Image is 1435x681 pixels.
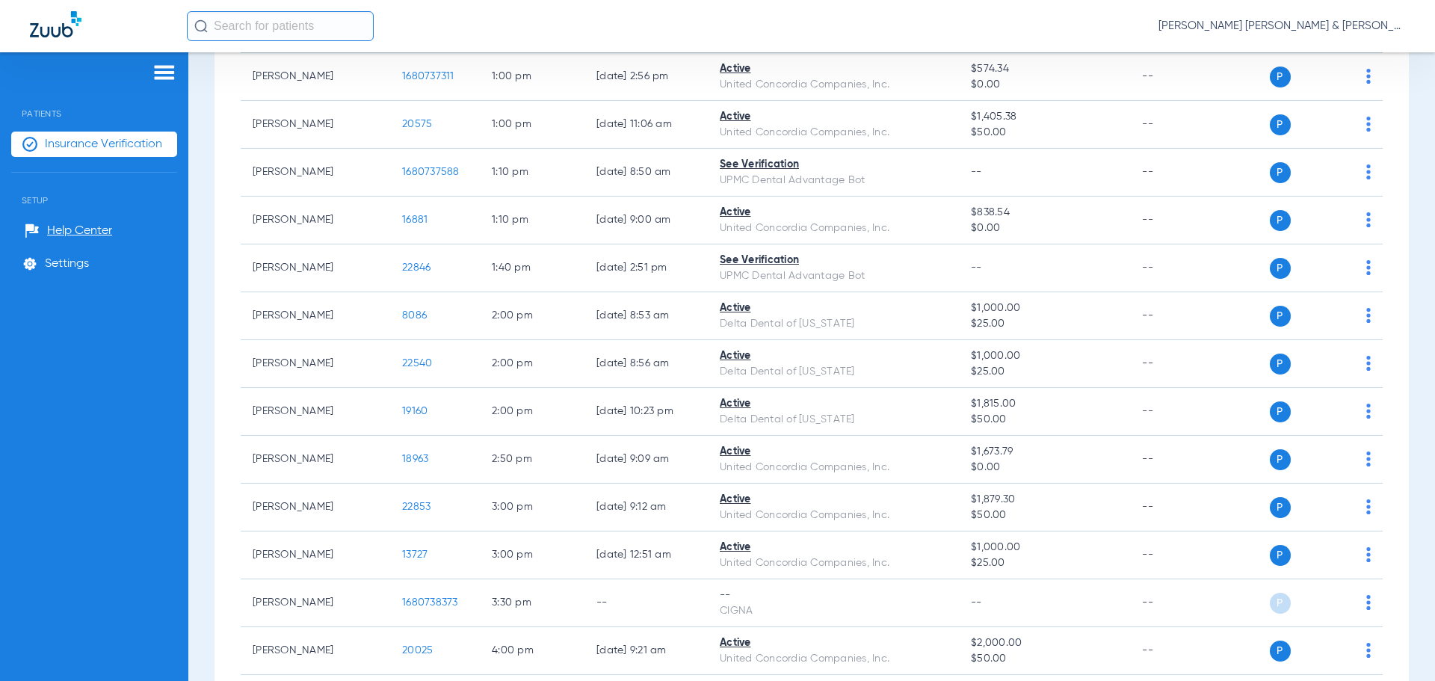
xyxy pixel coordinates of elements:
[241,244,390,292] td: [PERSON_NAME]
[971,555,1118,571] span: $25.00
[1366,499,1371,514] img: group-dot-blue.svg
[1270,114,1291,135] span: P
[971,651,1118,667] span: $50.00
[1130,149,1231,197] td: --
[584,292,708,340] td: [DATE] 8:53 AM
[241,101,390,149] td: [PERSON_NAME]
[1366,452,1371,466] img: group-dot-blue.svg
[402,119,432,129] span: 20575
[480,579,584,627] td: 3:30 PM
[402,71,454,81] span: 1680737311
[584,531,708,579] td: [DATE] 12:51 AM
[971,301,1118,316] span: $1,000.00
[45,137,162,152] span: Insurance Verification
[1270,641,1291,662] span: P
[971,61,1118,77] span: $574.34
[584,101,708,149] td: [DATE] 11:06 AM
[720,268,947,284] div: UPMC Dental Advantage Bot
[1366,69,1371,84] img: group-dot-blue.svg
[720,492,947,508] div: Active
[720,205,947,221] div: Active
[720,412,947,428] div: Delta Dental of [US_STATE]
[1130,53,1231,101] td: --
[1130,436,1231,484] td: --
[971,444,1118,460] span: $1,673.79
[971,262,982,273] span: --
[584,484,708,531] td: [DATE] 9:12 AM
[1130,244,1231,292] td: --
[584,53,708,101] td: [DATE] 2:56 PM
[1270,306,1291,327] span: P
[720,396,947,412] div: Active
[241,531,390,579] td: [PERSON_NAME]
[480,53,584,101] td: 1:00 PM
[584,197,708,244] td: [DATE] 9:00 AM
[241,149,390,197] td: [PERSON_NAME]
[1366,595,1371,610] img: group-dot-blue.svg
[1270,545,1291,566] span: P
[480,388,584,436] td: 2:00 PM
[241,197,390,244] td: [PERSON_NAME]
[1130,340,1231,388] td: --
[1130,627,1231,675] td: --
[1130,484,1231,531] td: --
[402,454,428,464] span: 18963
[971,597,982,608] span: --
[480,531,584,579] td: 3:00 PM
[1366,260,1371,275] img: group-dot-blue.svg
[1130,101,1231,149] td: --
[241,53,390,101] td: [PERSON_NAME]
[720,301,947,316] div: Active
[402,549,428,560] span: 13727
[720,157,947,173] div: See Verification
[720,635,947,651] div: Active
[720,77,947,93] div: United Concordia Companies, Inc.
[241,579,390,627] td: [PERSON_NAME]
[720,460,947,475] div: United Concordia Companies, Inc.
[241,388,390,436] td: [PERSON_NAME]
[971,508,1118,523] span: $50.00
[971,492,1118,508] span: $1,879.30
[1270,258,1291,279] span: P
[480,244,584,292] td: 1:40 PM
[1130,579,1231,627] td: --
[971,364,1118,380] span: $25.00
[971,109,1118,125] span: $1,405.38
[241,292,390,340] td: [PERSON_NAME]
[1130,531,1231,579] td: --
[720,651,947,667] div: United Concordia Companies, Inc.
[584,436,708,484] td: [DATE] 9:09 AM
[971,460,1118,475] span: $0.00
[30,11,81,37] img: Zuub Logo
[11,86,177,119] span: Patients
[971,540,1118,555] span: $1,000.00
[402,310,427,321] span: 8086
[720,109,947,125] div: Active
[720,364,947,380] div: Delta Dental of [US_STATE]
[584,627,708,675] td: [DATE] 9:21 AM
[402,645,433,656] span: 20025
[1366,404,1371,419] img: group-dot-blue.svg
[402,215,428,225] span: 16881
[11,173,177,206] span: Setup
[584,340,708,388] td: [DATE] 8:56 AM
[971,412,1118,428] span: $50.00
[584,388,708,436] td: [DATE] 10:23 PM
[152,64,176,81] img: hamburger-icon
[720,173,947,188] div: UPMC Dental Advantage Bot
[720,603,947,619] div: CIGNA
[480,436,584,484] td: 2:50 PM
[720,348,947,364] div: Active
[584,149,708,197] td: [DATE] 8:50 AM
[584,244,708,292] td: [DATE] 2:51 PM
[584,579,708,627] td: --
[480,340,584,388] td: 2:00 PM
[241,627,390,675] td: [PERSON_NAME]
[480,627,584,675] td: 4:00 PM
[1130,388,1231,436] td: --
[971,316,1118,332] span: $25.00
[402,502,430,512] span: 22853
[720,316,947,332] div: Delta Dental of [US_STATE]
[720,61,947,77] div: Active
[1270,210,1291,231] span: P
